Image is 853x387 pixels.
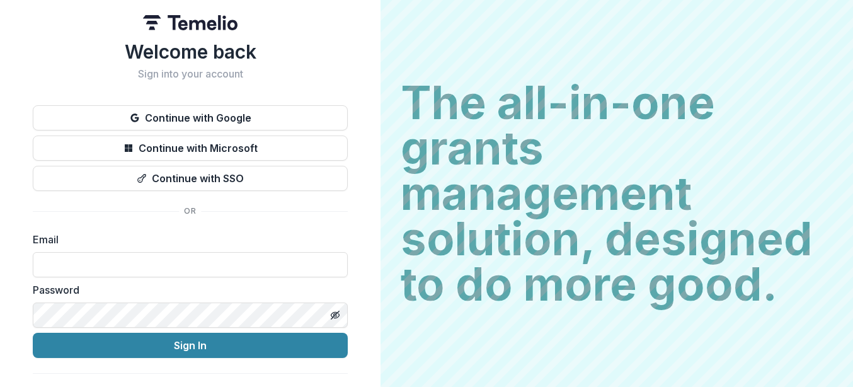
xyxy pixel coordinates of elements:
[33,282,340,297] label: Password
[33,40,348,63] h1: Welcome back
[143,15,238,30] img: Temelio
[33,136,348,161] button: Continue with Microsoft
[325,305,345,325] button: Toggle password visibility
[33,166,348,191] button: Continue with SSO
[33,333,348,358] button: Sign In
[33,105,348,130] button: Continue with Google
[33,68,348,80] h2: Sign into your account
[33,232,340,247] label: Email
